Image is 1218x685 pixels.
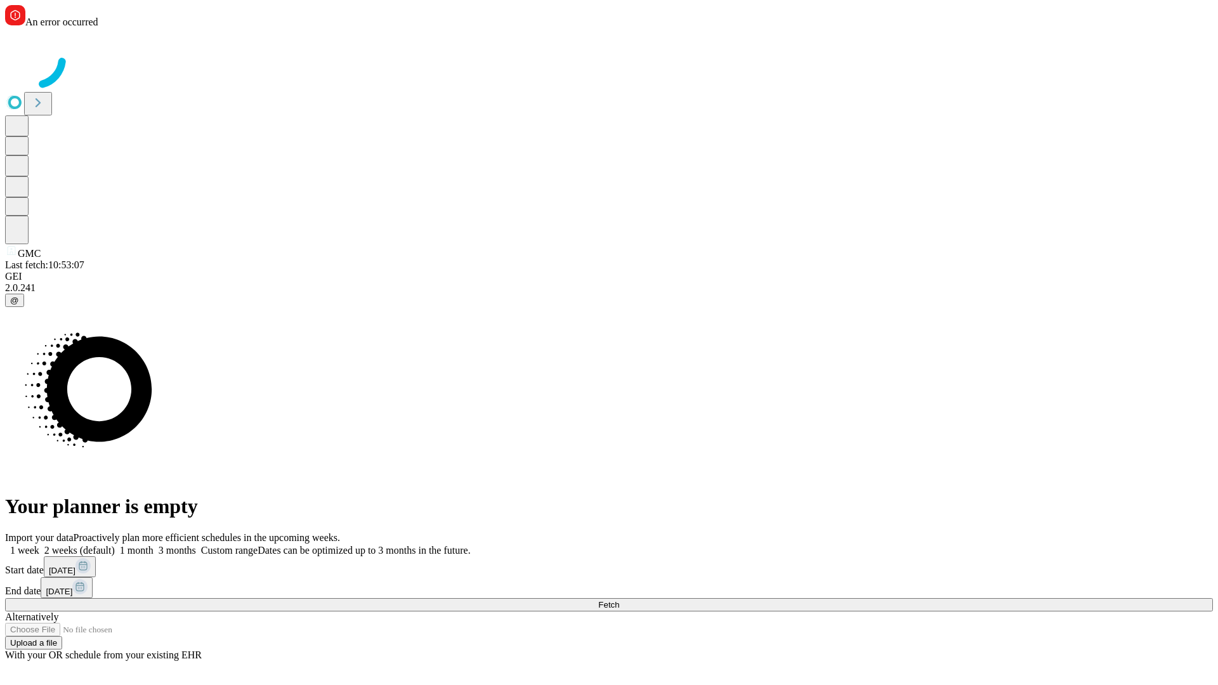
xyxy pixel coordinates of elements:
[10,296,19,305] span: @
[5,577,1213,598] div: End date
[159,545,196,556] span: 3 months
[201,545,258,556] span: Custom range
[10,545,39,556] span: 1 week
[44,556,96,577] button: [DATE]
[74,532,340,543] span: Proactively plan more efficient schedules in the upcoming weeks.
[41,577,93,598] button: [DATE]
[18,248,41,259] span: GMC
[25,16,98,27] span: An error occurred
[5,556,1213,577] div: Start date
[120,545,154,556] span: 1 month
[44,545,115,556] span: 2 weeks (default)
[5,282,1213,294] div: 2.0.241
[5,259,84,270] span: Last fetch: 10:53:07
[5,598,1213,611] button: Fetch
[598,600,619,610] span: Fetch
[5,495,1213,518] h1: Your planner is empty
[5,611,58,622] span: Alternatively
[5,636,62,649] button: Upload a file
[258,545,470,556] span: Dates can be optimized up to 3 months in the future.
[49,566,75,575] span: [DATE]
[5,532,74,543] span: Import your data
[46,587,72,596] span: [DATE]
[5,294,24,307] button: @
[5,649,202,660] span: With your OR schedule from your existing EHR
[5,271,1213,282] div: GEI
